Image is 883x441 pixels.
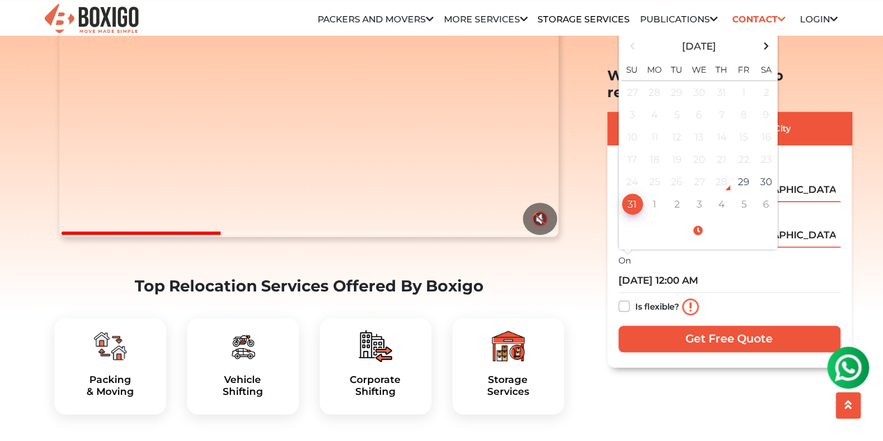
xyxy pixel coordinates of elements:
[640,14,718,24] a: Publications
[66,374,155,398] h5: Packing & Moving
[331,374,420,398] a: CorporateShifting
[463,374,553,398] h5: Storage Services
[757,36,776,55] span: Next Month
[523,203,557,235] button: 🔇
[463,374,553,398] a: StorageServices
[621,224,775,237] a: Select Time
[666,56,688,81] th: Tu
[331,374,420,398] h5: Corporate Shifting
[688,56,711,81] th: We
[618,325,840,352] input: Get Free Quote
[14,14,42,42] img: whatsapp-icon.svg
[444,14,528,24] a: More services
[755,56,778,81] th: Sa
[607,67,852,101] h2: Where are you going to relocate?
[66,374,155,398] a: Packing& Moving
[635,298,679,312] label: Is flexible?
[198,374,288,398] a: VehicleShifting
[491,329,525,363] img: boxigo_packers_and_movers_plan
[711,56,733,81] th: Th
[733,56,755,81] th: Fr
[621,56,644,81] th: Su
[226,329,260,363] img: boxigo_packers_and_movers_plan
[43,2,140,36] img: Boxigo
[682,298,699,315] img: info
[537,14,630,24] a: Storage Services
[727,8,789,30] a: Contact
[644,36,755,56] th: Select Month
[54,277,564,296] h2: Top Relocation Services Offered By Boxigo
[318,14,433,24] a: Packers and Movers
[623,36,641,55] span: Previous Month
[94,329,127,363] img: boxigo_packers_and_movers_plan
[711,171,732,192] div: 28
[618,254,631,267] label: On
[836,392,861,419] button: scroll up
[644,56,666,81] th: Mo
[198,374,288,398] h5: Vehicle Shifting
[799,14,837,24] a: Login
[359,329,392,363] img: boxigo_packers_and_movers_plan
[618,268,840,293] input: Moving date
